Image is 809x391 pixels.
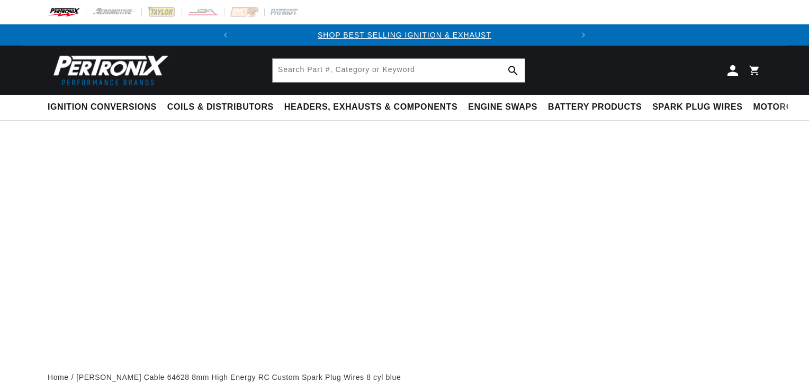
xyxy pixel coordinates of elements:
input: Search Part #, Category or Keyword [273,59,525,82]
summary: Engine Swaps [463,95,543,120]
a: Home [48,371,69,383]
div: 1 of 2 [236,29,573,41]
div: Announcement [236,29,573,41]
summary: Coils & Distributors [162,95,279,120]
summary: Ignition Conversions [48,95,162,120]
summary: Spark Plug Wires [647,95,748,120]
span: Headers, Exhausts & Components [284,102,457,113]
img: Pertronix [48,52,169,88]
button: Translation missing: en.sections.announcements.previous_announcement [215,24,236,46]
span: Engine Swaps [468,102,537,113]
summary: Headers, Exhausts & Components [279,95,463,120]
button: Search Part #, Category or Keyword [501,59,525,82]
a: [PERSON_NAME] Cable 64628 8mm High Energy RC Custom Spark Plug Wires 8 cyl blue [76,371,401,383]
a: SHOP BEST SELLING IGNITION & EXHAUST [318,31,491,39]
summary: Battery Products [543,95,647,120]
span: Battery Products [548,102,642,113]
span: Coils & Distributors [167,102,274,113]
span: Spark Plug Wires [652,102,742,113]
slideshow-component: Translation missing: en.sections.announcements.announcement_bar [21,24,788,46]
span: Ignition Conversions [48,102,157,113]
nav: breadcrumbs [48,371,761,383]
button: Translation missing: en.sections.announcements.next_announcement [573,24,594,46]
